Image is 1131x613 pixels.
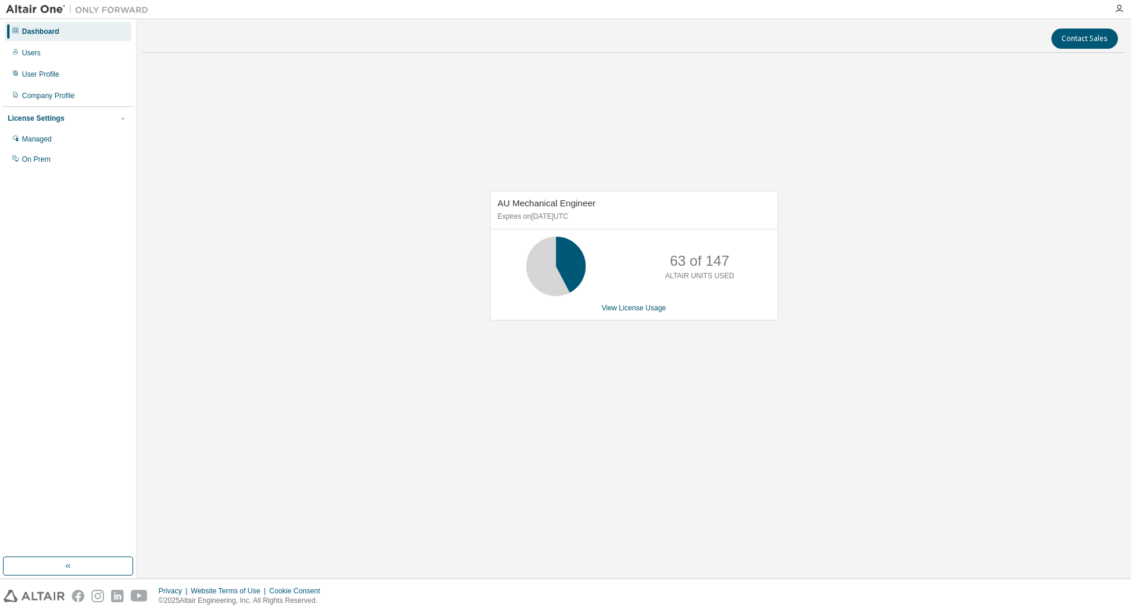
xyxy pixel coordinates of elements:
[22,70,59,79] div: User Profile
[269,586,327,596] div: Cookie Consent
[665,271,734,281] p: ALTAIR UNITS USED
[498,198,596,208] span: AU Mechanical Engineer
[191,586,269,596] div: Website Terms of Use
[22,134,52,144] div: Managed
[4,590,65,602] img: altair_logo.svg
[22,91,75,100] div: Company Profile
[111,590,124,602] img: linkedin.svg
[131,590,148,602] img: youtube.svg
[8,114,64,123] div: License Settings
[22,48,40,58] div: Users
[22,155,50,164] div: On Prem
[91,590,104,602] img: instagram.svg
[6,4,154,15] img: Altair One
[22,27,59,36] div: Dashboard
[72,590,84,602] img: facebook.svg
[602,304,666,312] a: View License Usage
[159,586,191,596] div: Privacy
[670,251,729,271] p: 63 of 147
[159,596,327,606] p: © 2025 Altair Engineering, Inc. All Rights Reserved.
[1051,29,1118,49] button: Contact Sales
[498,212,767,222] p: Expires on [DATE] UTC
